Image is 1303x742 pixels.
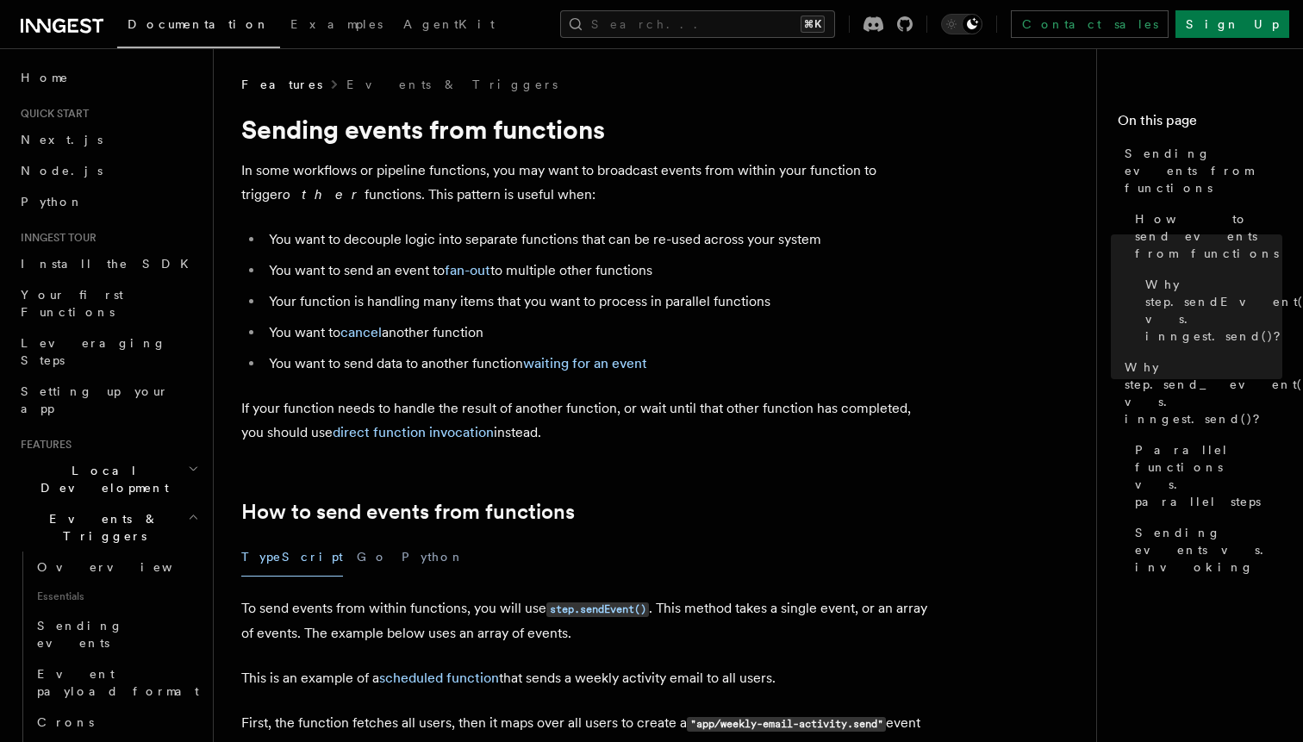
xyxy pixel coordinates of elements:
span: Inngest tour [14,231,97,245]
button: Search...⌘K [560,10,835,38]
a: Parallel functions vs. parallel steps [1128,434,1282,517]
span: Python [21,195,84,209]
span: Next.js [21,133,103,147]
span: Your first Functions [21,288,123,319]
span: Crons [37,715,94,729]
span: Node.js [21,164,103,178]
a: Event payload format [30,658,203,707]
p: In some workflows or pipeline functions, you may want to broadcast events from within your functi... [241,159,931,207]
button: Toggle dark mode [941,14,982,34]
li: You want to send data to another function [264,352,931,376]
a: Documentation [117,5,280,48]
a: Node.js [14,155,203,186]
span: Local Development [14,462,188,496]
a: How to send events from functions [241,500,575,524]
a: Install the SDK [14,248,203,279]
span: Examples [290,17,383,31]
span: Leveraging Steps [21,336,166,367]
span: Setting up your app [21,384,169,415]
a: Next.js [14,124,203,155]
a: Sending events from functions [1118,138,1282,203]
span: Events & Triggers [14,510,188,545]
em: other [283,186,365,203]
kbd: ⌘K [801,16,825,33]
span: Sending events vs. invoking [1135,524,1282,576]
a: Your first Functions [14,279,203,327]
li: You want to send an event to to multiple other functions [264,259,931,283]
a: Leveraging Steps [14,327,203,376]
p: If your function needs to handle the result of another function, or wait until that other functio... [241,396,931,445]
a: Why step.sendEvent() vs. inngest.send()? [1138,269,1282,352]
li: You want to decouple logic into separate functions that can be re-used across your system [264,228,931,252]
a: Sending events vs. invoking [1128,517,1282,583]
span: Parallel functions vs. parallel steps [1135,441,1282,510]
span: Quick start [14,107,89,121]
p: This is an example of a that sends a weekly activity email to all users. [241,666,931,690]
span: Sending events from functions [1125,145,1282,196]
span: Documentation [128,17,270,31]
span: AgentKit [403,17,495,31]
button: TypeScript [241,538,343,577]
code: step.sendEvent() [546,602,649,617]
a: waiting for an event [523,355,647,371]
span: Sending events [37,619,123,650]
span: Overview [37,560,215,574]
h1: Sending events from functions [241,114,931,145]
a: Home [14,62,203,93]
p: To send events from within functions, you will use . This method takes a single event, or an arra... [241,596,931,645]
a: Why step.send_event() vs. inngest.send()? [1118,352,1282,434]
li: You want to another function [264,321,931,345]
a: Sending events [30,610,203,658]
span: Event payload format [37,667,199,698]
button: Python [402,538,464,577]
button: Go [357,538,388,577]
a: Setting up your app [14,376,203,424]
a: Sign Up [1175,10,1289,38]
li: Your function is handling many items that you want to process in parallel functions [264,290,931,314]
span: How to send events from functions [1135,210,1282,262]
span: Home [21,69,69,86]
a: Contact sales [1011,10,1169,38]
span: Features [14,438,72,452]
a: Examples [280,5,393,47]
span: Features [241,76,322,93]
span: Install the SDK [21,257,199,271]
a: How to send events from functions [1128,203,1282,269]
a: Python [14,186,203,217]
a: direct function invocation [333,424,494,440]
a: Crons [30,707,203,738]
a: fan-out [445,262,490,278]
a: cancel [340,324,382,340]
a: scheduled function [379,670,499,686]
button: Local Development [14,455,203,503]
a: Events & Triggers [346,76,558,93]
a: AgentKit [393,5,505,47]
span: Essentials [30,583,203,610]
h4: On this page [1118,110,1282,138]
a: Overview [30,552,203,583]
button: Events & Triggers [14,503,203,552]
code: "app/weekly-email-activity.send" [687,717,886,732]
a: step.sendEvent() [546,600,649,616]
